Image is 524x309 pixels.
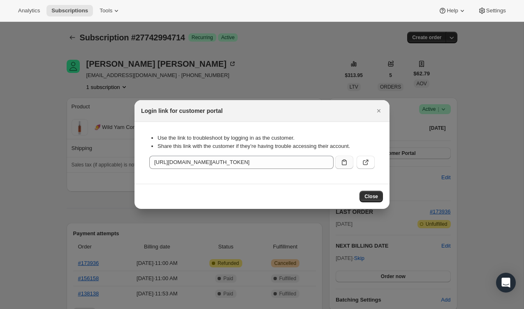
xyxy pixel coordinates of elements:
[359,191,383,202] button: Close
[364,193,378,200] span: Close
[13,5,45,16] button: Analytics
[158,142,375,150] li: Share this link with the customer if they’re having trouble accessing their account.
[46,5,93,16] button: Subscriptions
[141,107,223,115] h2: Login link for customer portal
[496,273,516,293] div: Open Intercom Messenger
[158,134,375,142] li: Use the link to troubleshoot by logging in as the customer.
[95,5,125,16] button: Tools
[18,7,40,14] span: Analytics
[447,7,458,14] span: Help
[100,7,112,14] span: Tools
[486,7,506,14] span: Settings
[473,5,511,16] button: Settings
[51,7,88,14] span: Subscriptions
[434,5,471,16] button: Help
[373,105,385,117] button: Close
